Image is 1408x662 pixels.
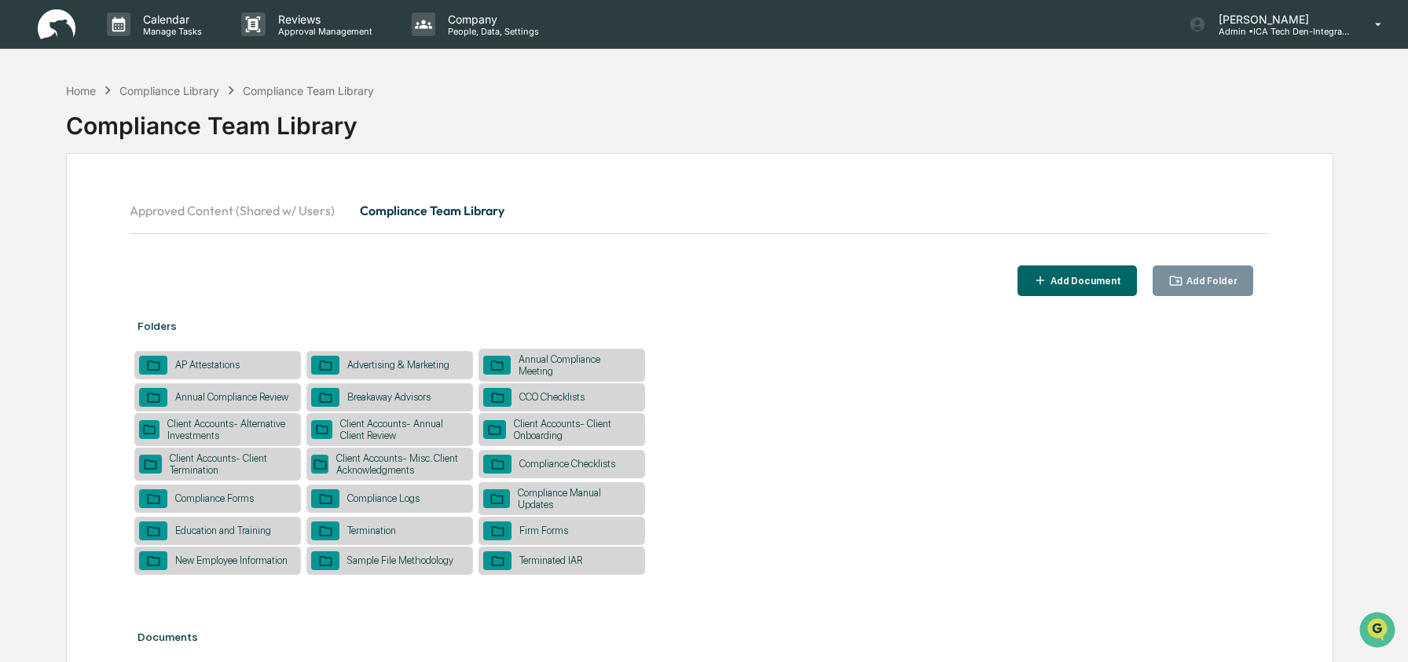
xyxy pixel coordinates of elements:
[108,192,201,220] a: 🗄️Attestations
[31,228,99,243] span: Data Lookup
[511,525,576,536] div: Firm Forms
[511,458,623,470] div: Compliance Checklists
[339,359,457,371] div: Advertising & Marketing
[506,418,640,441] div: Client Accounts- Client Onboarding
[130,198,195,214] span: Attestations
[347,192,517,229] button: Compliance Team Library
[328,452,468,476] div: Client Accounts- Misc. Client Acknowledgments
[119,84,219,97] div: Compliance Library
[266,13,380,26] p: Reviews
[130,26,210,37] p: Manage Tasks
[130,192,1269,229] div: secondary tabs example
[114,199,126,212] div: 🗄️
[510,487,640,510] div: Compliance Manual Updates
[435,26,547,37] p: People, Data, Settings
[53,136,199,148] div: We're available if you need us!
[1017,265,1138,296] button: Add Document
[130,615,1269,659] div: Documents
[167,525,279,536] div: Education and Training
[167,554,295,566] div: New Employee Information
[16,33,286,58] p: How can we help?
[243,84,374,97] div: Compliance Team Library
[162,452,296,476] div: Client Accounts- Client Termination
[1206,13,1352,26] p: [PERSON_NAME]
[167,359,247,371] div: AP Attestations
[66,84,96,97] div: Home
[511,554,590,566] div: Terminated IAR
[267,125,286,144] button: Start new chat
[266,26,380,37] p: Approval Management
[66,99,1333,140] div: Compliance Team Library
[339,525,404,536] div: Termination
[31,198,101,214] span: Preclearance
[1358,610,1400,653] iframe: Open customer support
[16,229,28,242] div: 🔎
[130,13,210,26] p: Calendar
[332,418,468,441] div: Client Accounts- Annual Client Review
[159,418,297,441] div: Client Accounts- Alternative Investments
[9,221,105,250] a: 🔎Data Lookup
[111,265,190,278] a: Powered byPylon
[9,192,108,220] a: 🖐️Preclearance
[167,391,296,403] div: Annual Compliance Review
[156,266,190,278] span: Pylon
[339,391,438,403] div: Breakaway Advisors
[38,9,75,40] img: logo
[435,13,547,26] p: Company
[339,554,461,566] div: Sample File Methodology
[130,304,1269,348] div: Folders
[1206,26,1352,37] p: Admin • ICA Tech Den-Integrated Compliance Advisors
[167,492,262,504] div: Compliance Forms
[1153,265,1253,296] button: Add Folder
[53,120,258,136] div: Start new chat
[16,120,44,148] img: 1746055101610-c473b297-6a78-478c-a979-82029cc54cd1
[130,192,347,229] button: Approved Content (Shared w/ Users)
[16,199,28,212] div: 🖐️
[1183,276,1237,287] div: Add Folder
[1047,276,1121,287] div: Add Document
[511,353,640,377] div: Annual Compliance Meeting
[511,391,592,403] div: CCO Checklists
[339,492,427,504] div: Compliance Logs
